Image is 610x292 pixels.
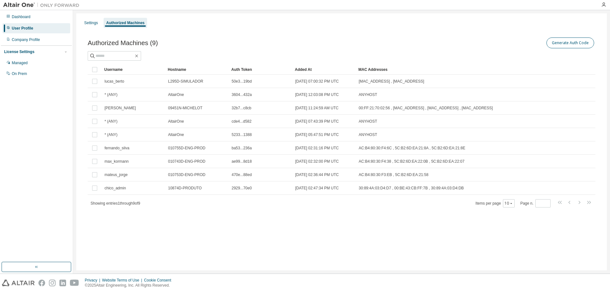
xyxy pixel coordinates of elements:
[232,79,252,84] span: 50e3...19bd
[105,79,124,84] span: lucas_berto
[359,159,464,164] span: AC:B4:80:30:F4:38 , 5C:B2:6D:EA:22:0B , 5C:B2:6D:EA:22:07
[232,146,252,151] span: ba53...236a
[104,65,163,75] div: Username
[105,132,118,137] span: * (ANY)
[168,119,184,124] span: AltairOne
[359,92,377,97] span: ANYHOST
[505,201,513,206] button: 10
[359,79,424,84] span: [MAC_ADDRESS] , [MAC_ADDRESS]
[12,37,40,42] div: Company Profile
[59,280,66,286] img: linkedin.svg
[295,79,339,84] span: [DATE] 07:00:32 PM UTC
[168,105,202,111] span: 09451N-MICHELOT
[359,172,428,177] span: AC:B4:80:30:F3:EB , 5C:B2:6D:EA:21:58
[168,146,205,151] span: 010755D-ENG-PROD
[105,172,128,177] span: mateus_jorge
[105,119,118,124] span: * (ANY)
[12,60,28,65] div: Managed
[12,71,27,76] div: On Prem
[359,146,465,151] span: AC:B4:80:30:F4:6C , 5C:B2:6D:EA:21:8A , 5C:B2:6D:EA:21:8E
[232,186,252,191] span: 2929...70e0
[70,280,79,286] img: youtube.svg
[168,79,203,84] span: L295D-SIMULADOR
[232,172,252,177] span: 470e...88ed
[88,39,158,47] span: Authorized Machines (9)
[232,105,251,111] span: 32b7...c8cb
[106,20,145,25] div: Authorized Machines
[295,119,339,124] span: [DATE] 07:43:39 PM UTC
[84,20,98,25] div: Settings
[295,65,353,75] div: Added At
[105,186,126,191] span: chico_admin
[85,283,175,288] p: © 2025 Altair Engineering, Inc. All Rights Reserved.
[105,159,129,164] span: max_kormann
[359,119,377,124] span: ANYHOST
[359,105,493,111] span: 00:FF:21:70:02:56 , [MAC_ADDRESS] , [MAC_ADDRESS] , [MAC_ADDRESS]
[358,65,529,75] div: MAC Addresses
[12,26,33,31] div: User Profile
[231,65,290,75] div: Auth Token
[359,186,464,191] span: 30:89:4A:03:D4:D7 , 00:BE:43:CB:FF:7B , 30:89:4A:03:D4:DB
[232,132,252,137] span: 5233...1388
[476,199,515,207] span: Items per page
[232,119,252,124] span: cde4...d582
[232,92,252,97] span: 3604...432a
[168,65,226,75] div: Hostname
[295,172,339,177] span: [DATE] 02:36:44 PM UTC
[3,2,83,8] img: Altair One
[144,278,175,283] div: Cookie Consent
[295,159,339,164] span: [DATE] 02:32:00 PM UTC
[295,92,339,97] span: [DATE] 12:03:08 PM UTC
[85,278,102,283] div: Privacy
[295,132,339,137] span: [DATE] 05:47:51 PM UTC
[232,159,252,164] span: ae99...8d18
[38,280,45,286] img: facebook.svg
[295,146,339,151] span: [DATE] 02:31:16 PM UTC
[4,49,34,54] div: License Settings
[105,92,118,97] span: * (ANY)
[12,14,30,19] div: Dashboard
[295,105,339,111] span: [DATE] 11:24:59 AM UTC
[49,280,56,286] img: instagram.svg
[168,186,202,191] span: 10874D-PRODUTO
[105,146,129,151] span: fernando_silva
[359,132,377,137] span: ANYHOST
[102,278,144,283] div: Website Terms of Use
[520,199,551,207] span: Page n.
[168,132,184,137] span: AltairOne
[91,201,140,206] span: Showing entries 1 through 9 of 9
[2,280,35,286] img: altair_logo.svg
[295,186,339,191] span: [DATE] 02:47:34 PM UTC
[546,37,594,48] button: Generate Auth Code
[168,92,184,97] span: AltairOne
[105,105,136,111] span: [PERSON_NAME]
[168,172,205,177] span: 010753D-ENG-PROD
[168,159,205,164] span: 010743D-ENG-PROD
